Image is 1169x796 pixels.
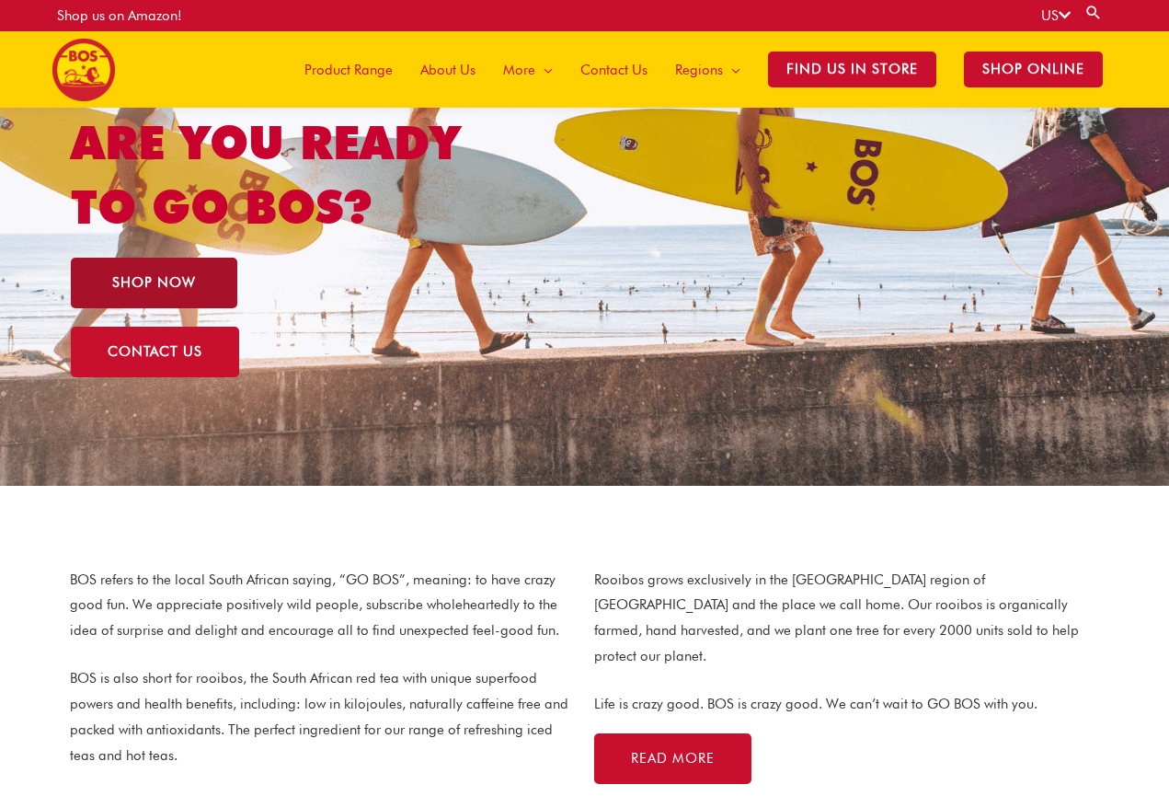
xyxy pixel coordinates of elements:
span: SHOP ONLINE [964,52,1103,87]
span: READ MORE [631,752,715,766]
a: Product Range [291,31,407,108]
a: READ MORE [594,733,751,784]
span: SHOP NOW [112,276,196,290]
h1: ARE YOU READY TO GO BOS? [71,110,535,239]
a: US [1041,7,1071,24]
span: More [503,42,535,98]
span: About Us [420,42,476,98]
a: CONTACT US [71,327,239,377]
a: Regions [661,31,754,108]
span: Find Us in Store [768,52,936,87]
p: BOS is also short for rooibos, the South African red tea with unique superfood powers and health ... [70,666,576,768]
p: BOS refers to the local South African saying, “GO BOS”, meaning: to have crazy good fun. We appre... [70,568,576,645]
a: More [489,31,567,108]
a: SHOP NOW [71,258,237,308]
span: Regions [675,42,723,98]
a: Search button [1084,4,1103,21]
span: Product Range [304,42,393,98]
p: Rooibos grows exclusively in the [GEOGRAPHIC_DATA] region of [GEOGRAPHIC_DATA] and the place we c... [594,568,1100,670]
span: Contact Us [580,42,648,98]
img: BOS United States [52,39,115,101]
nav: Site Navigation [277,31,1117,108]
a: Find Us in Store [754,31,950,108]
a: SHOP ONLINE [950,31,1117,108]
a: Contact Us [567,31,661,108]
a: About Us [407,31,489,108]
p: Life is crazy good. BOS is crazy good. We can’t wait to GO BOS with you. [594,692,1100,718]
span: CONTACT US [108,345,202,359]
